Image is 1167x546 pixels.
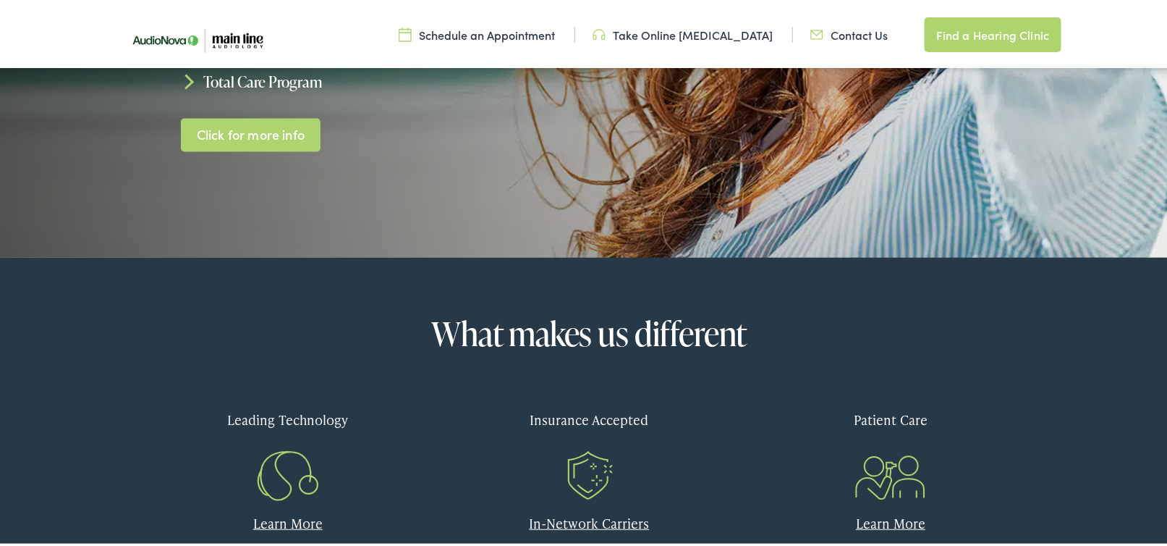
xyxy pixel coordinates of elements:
a: In-Network Carriers [529,511,649,529]
a: Find a Hearing Clinic [925,14,1061,49]
img: utility icon [399,24,412,40]
a: Click for more info [181,115,321,149]
li: Total Care Program [181,64,590,92]
a: Patient Care [751,395,1031,482]
h2: What makes us different [148,313,1031,349]
a: Insurance Accepted [449,395,729,482]
img: utility icon [593,24,606,40]
div: Patient Care [751,395,1031,438]
div: Insurance Accepted [449,395,729,438]
a: Schedule an Appointment [399,24,555,40]
img: utility icon [810,24,823,40]
a: Contact Us [810,24,888,40]
div: Leading Technology [148,395,428,438]
a: Learn More [253,511,323,529]
a: Learn More [856,511,925,529]
a: Take Online [MEDICAL_DATA] [593,24,773,40]
a: Leading Technology [148,395,428,482]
